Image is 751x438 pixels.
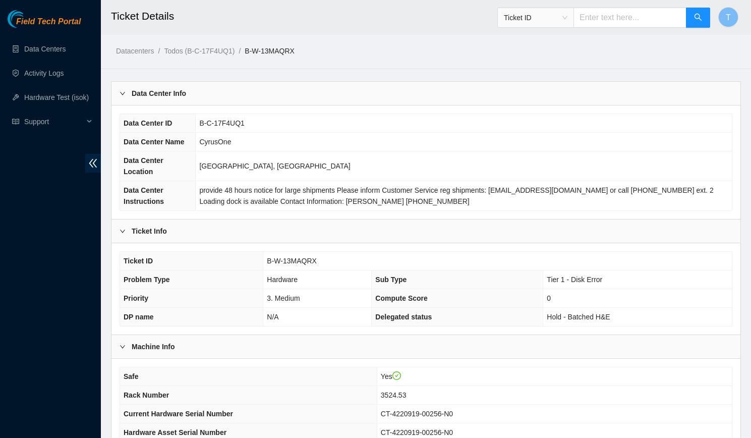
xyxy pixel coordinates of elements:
b: Ticket Info [132,226,167,237]
span: Data Center Name [124,138,185,146]
span: provide 48 hours notice for large shipments Please inform Customer Service reg shipments: [EMAIL_... [199,186,713,205]
span: CT-4220919-00256-N0 [381,410,453,418]
span: Priority [124,294,148,302]
a: Todos (B-C-17F4UQ1) [164,47,235,55]
a: Datacenters [116,47,154,55]
span: 3524.53 [381,391,407,399]
span: Data Center ID [124,119,172,127]
span: Sub Type [375,276,407,284]
div: Machine Info [111,335,740,358]
span: B-W-13MAQRX [267,257,317,265]
span: Yes [381,372,401,380]
span: Hold - Batched H&E [547,313,610,321]
span: right [120,344,126,350]
input: Enter text here... [573,8,686,28]
span: double-left [85,154,101,173]
span: 0 [547,294,551,302]
span: Delegated status [375,313,432,321]
a: Hardware Test (isok) [24,93,89,101]
span: Ticket ID [124,257,153,265]
img: Akamai Technologies [8,10,51,28]
span: Data Center Location [124,156,163,176]
span: [GEOGRAPHIC_DATA], [GEOGRAPHIC_DATA] [199,162,350,170]
span: Current Hardware Serial Number [124,410,233,418]
span: / [239,47,241,55]
span: Tier 1 - Disk Error [547,276,602,284]
span: Field Tech Portal [16,17,81,27]
span: check-circle [392,371,401,380]
span: Hardware [267,276,298,284]
b: Data Center Info [132,88,186,99]
span: search [694,13,702,23]
span: Compute Score [375,294,427,302]
a: Activity Logs [24,69,64,77]
a: Akamai TechnologiesField Tech Portal [8,18,81,31]
span: CyrusOne [199,138,231,146]
span: N/A [267,313,278,321]
a: B-W-13MAQRX [245,47,295,55]
span: Safe [124,372,139,380]
span: read [12,118,19,125]
span: Problem Type [124,276,170,284]
b: Machine Info [132,341,175,352]
span: T [726,11,731,24]
span: right [120,228,126,234]
span: 3. Medium [267,294,300,302]
span: Ticket ID [504,10,567,25]
span: / [158,47,160,55]
span: Data Center Instructions [124,186,164,205]
span: B-C-17F4UQ1 [199,119,244,127]
button: T [718,7,738,27]
span: Support [24,112,84,132]
button: search [686,8,710,28]
a: Data Centers [24,45,66,53]
div: Data Center Info [111,82,740,105]
span: CT-4220919-00256-N0 [381,428,453,436]
span: right [120,90,126,96]
div: Ticket Info [111,220,740,243]
span: Hardware Asset Serial Number [124,428,226,436]
span: DP name [124,313,154,321]
span: Rack Number [124,391,169,399]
